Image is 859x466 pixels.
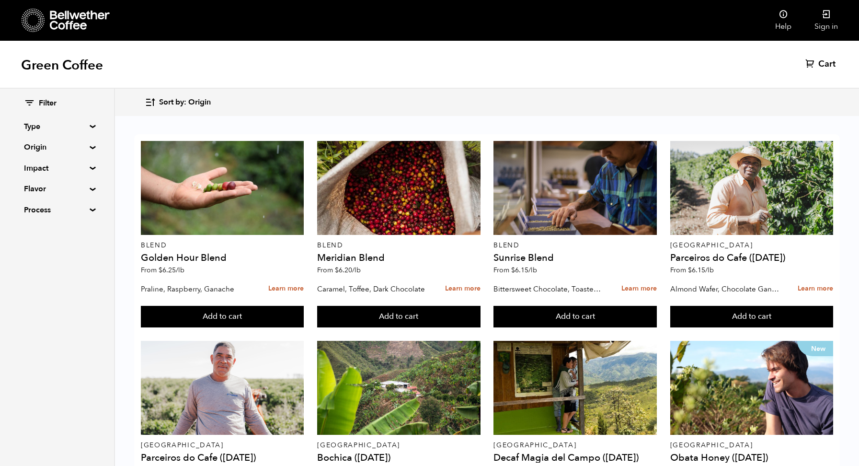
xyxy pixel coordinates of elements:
span: /lb [528,266,537,275]
h4: Obata Honey ([DATE]) [670,453,833,463]
p: [GEOGRAPHIC_DATA] [493,442,656,449]
p: New [797,341,833,356]
h4: Meridian Blend [317,253,480,263]
h4: Parceiros do Cafe ([DATE]) [141,453,304,463]
summary: Process [24,204,90,216]
h4: Golden Hour Blend [141,253,304,263]
span: /lb [176,266,184,275]
span: /lb [352,266,361,275]
span: $ [159,266,162,275]
summary: Impact [24,163,90,174]
button: Sort by: Origin [145,91,211,114]
span: Cart [818,58,836,70]
a: New [670,341,833,435]
p: [GEOGRAPHIC_DATA] [141,442,304,449]
button: Add to cart [317,306,480,328]
a: Learn more [798,279,833,299]
a: Cart [805,58,838,70]
button: Add to cart [670,306,833,328]
span: From [493,266,537,275]
p: [GEOGRAPHIC_DATA] [670,442,833,449]
p: Bittersweet Chocolate, Toasted Marshmallow, Candied Orange, Praline [493,282,605,296]
button: Add to cart [493,306,656,328]
h4: Parceiros do Cafe ([DATE]) [670,253,833,263]
span: From [317,266,361,275]
a: Learn more [445,279,481,299]
p: Caramel, Toffee, Dark Chocolate [317,282,428,296]
p: Blend [141,242,304,249]
summary: Flavor [24,183,90,195]
button: Add to cart [141,306,304,328]
a: Learn more [621,279,657,299]
bdi: 6.15 [688,266,714,275]
span: $ [335,266,339,275]
p: Blend [317,242,480,249]
h1: Green Coffee [21,57,103,74]
p: Almond Wafer, Chocolate Ganache, Bing Cherry [670,282,781,296]
summary: Type [24,121,90,132]
span: $ [688,266,692,275]
h4: Sunrise Blend [493,253,656,263]
span: Filter [39,98,57,109]
span: From [670,266,714,275]
p: [GEOGRAPHIC_DATA] [670,242,833,249]
span: /lb [705,266,714,275]
span: Sort by: Origin [159,97,211,108]
p: [GEOGRAPHIC_DATA] [317,442,480,449]
bdi: 6.25 [159,266,184,275]
p: Praline, Raspberry, Ganache [141,282,252,296]
h4: Bochica ([DATE]) [317,453,480,463]
a: Learn more [268,279,304,299]
span: $ [511,266,515,275]
span: From [141,266,184,275]
summary: Origin [24,141,90,153]
h4: Decaf Magia del Campo ([DATE]) [493,453,656,463]
bdi: 6.20 [335,266,361,275]
bdi: 6.15 [511,266,537,275]
p: Blend [493,242,656,249]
